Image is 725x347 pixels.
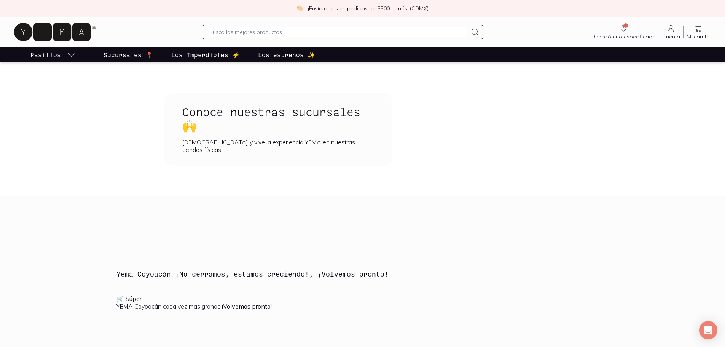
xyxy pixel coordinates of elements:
a: Conoce nuestras sucursales 🙌[DEMOGRAPHIC_DATA] y vive la experiencia YEMA en nuestras tiendas fís... [164,93,417,166]
h3: Yema Coyoacán ¡No cerramos, estamos creciendo!, ¡Volvemos pronto! [116,269,609,279]
span: Dirección no especificada [591,33,656,40]
a: pasillo-todos-link [29,47,78,62]
b: ¡Volvemos pronto! [222,302,272,310]
a: Los Imperdibles ⚡️ [170,47,241,62]
p: YEMA Coyoacán cada vez más grande. [116,295,609,310]
p: ¡Envío gratis en pedidos de $500 o más! (CDMX) [308,5,429,12]
p: Los Imperdibles ⚡️ [171,50,240,59]
input: Busca los mejores productos [209,27,467,37]
span: Cuenta [662,33,680,40]
p: Sucursales 📍 [104,50,153,59]
a: Mi carrito [684,24,713,40]
span: Mi carrito [687,33,710,40]
a: Los estrenos ✨ [257,47,317,62]
div: [DEMOGRAPHIC_DATA] y vive la experiencia YEMA en nuestras tiendas físicas [182,138,374,154]
p: Pasillos [30,50,61,59]
a: Sucursales 📍 [102,47,155,62]
a: Dirección no especificada [588,24,659,40]
a: Cuenta [659,24,683,40]
b: 🛒 Súper [116,295,142,302]
h1: Conoce nuestras sucursales 🙌 [182,105,374,132]
img: Yema Coyoacán ¡No cerramos, estamos creciendo!, ¡Volvemos pronto! [110,208,615,263]
p: Los estrenos ✨ [258,50,315,59]
img: check [296,5,303,12]
div: Open Intercom Messenger [699,321,717,339]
